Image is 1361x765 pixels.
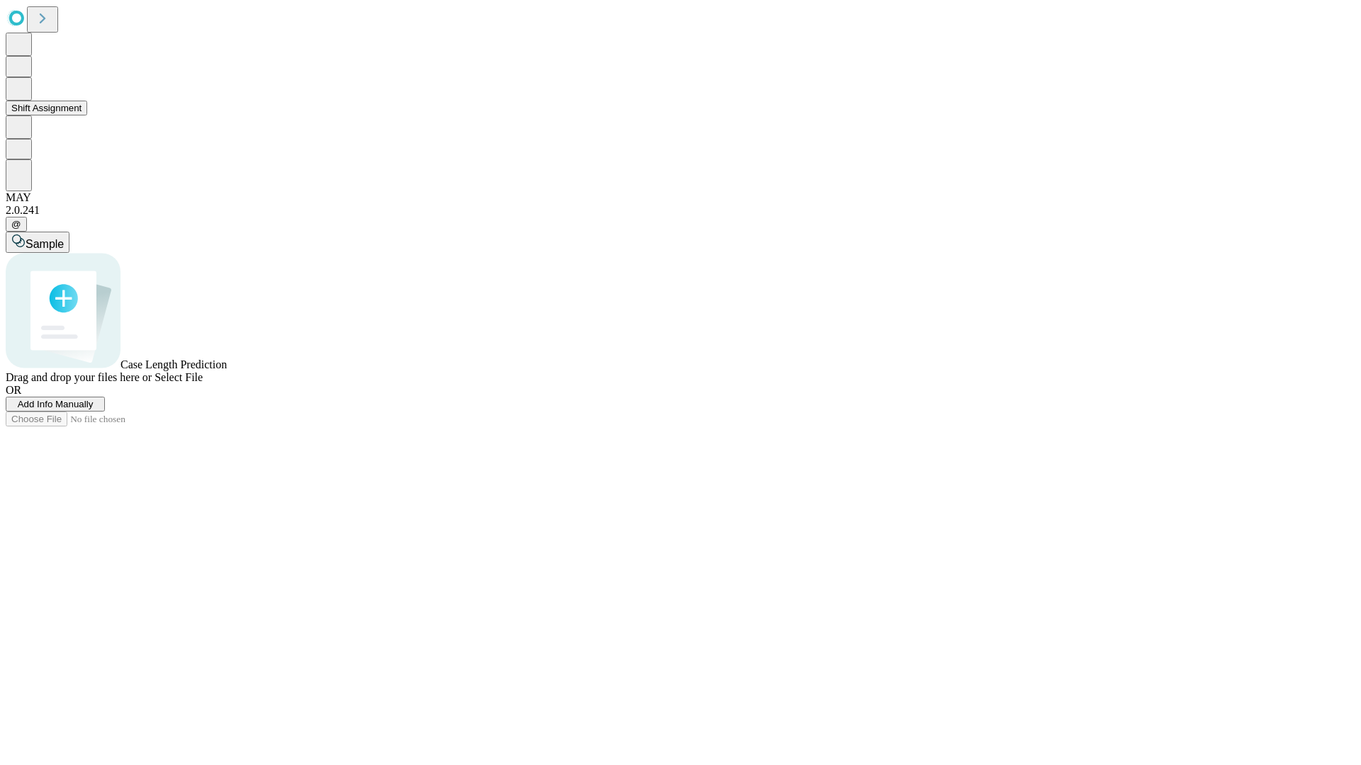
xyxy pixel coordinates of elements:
[18,399,94,409] span: Add Info Manually
[6,397,105,412] button: Add Info Manually
[6,384,21,396] span: OR
[11,219,21,229] span: @
[6,101,87,115] button: Shift Assignment
[155,371,203,383] span: Select File
[6,191,1355,204] div: MAY
[26,238,64,250] span: Sample
[121,358,227,370] span: Case Length Prediction
[6,217,27,232] button: @
[6,371,152,383] span: Drag and drop your files here or
[6,232,69,253] button: Sample
[6,204,1355,217] div: 2.0.241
